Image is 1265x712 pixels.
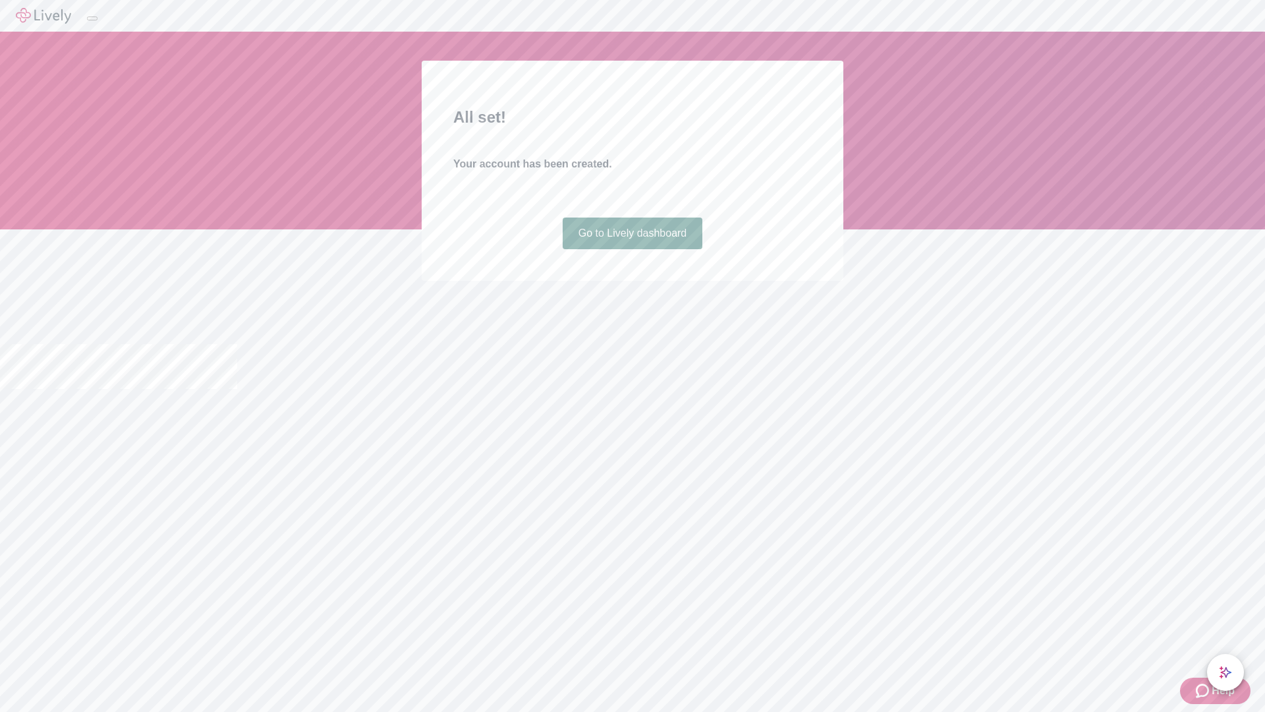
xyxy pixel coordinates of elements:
[1196,683,1212,699] svg: Zendesk support icon
[1212,683,1235,699] span: Help
[563,218,703,249] a: Go to Lively dashboard
[453,156,812,172] h4: Your account has been created.
[1219,666,1232,679] svg: Lively AI Assistant
[16,8,71,24] img: Lively
[453,105,812,129] h2: All set!
[87,16,98,20] button: Log out
[1207,654,1244,691] button: chat
[1180,678,1251,704] button: Zendesk support iconHelp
